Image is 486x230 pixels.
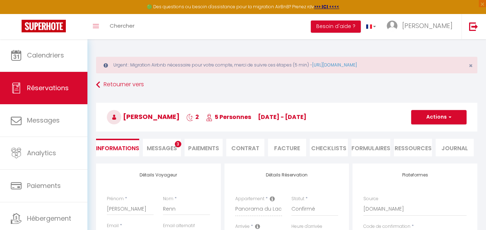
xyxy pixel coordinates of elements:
[235,172,339,178] h4: Détails Réservation
[402,21,453,30] span: [PERSON_NAME]
[27,214,71,223] span: Hébergement
[96,139,139,156] li: Informations
[311,20,361,33] button: Besoin d'aide ?
[469,63,473,69] button: Close
[381,14,462,39] a: ... [PERSON_NAME]
[312,62,357,68] a: [URL][DOMAIN_NAME]
[258,113,306,121] span: [DATE] - [DATE]
[411,110,467,124] button: Actions
[27,116,60,125] span: Messages
[291,195,304,202] label: Statut
[363,172,467,178] h4: Plateformes
[436,139,474,156] li: Journal
[310,139,348,156] li: CHECKLISTS
[107,172,210,178] h4: Détails Voyageur
[175,141,181,147] span: 3
[291,223,322,230] label: Heure d'arrivée
[107,222,119,229] label: Email
[314,4,339,10] a: >>> ICI <<<<
[27,83,69,92] span: Réservations
[363,223,410,230] label: Code de confirmation
[163,195,173,202] label: Nom
[96,57,477,73] div: Urgent : Migration Airbnb nécessaire pour votre compte, merci de suivre ces étapes (5 min) -
[226,139,264,156] li: Contrat
[235,223,250,230] label: Arrivée
[235,195,264,202] label: Appartement
[107,195,124,202] label: Prénom
[104,14,140,39] a: Chercher
[27,181,61,190] span: Paiements
[27,51,64,60] span: Calendriers
[469,22,478,31] img: logout
[163,222,195,229] label: Email alternatif
[206,113,251,121] span: 5 Personnes
[268,139,306,156] li: Facture
[110,22,135,29] span: Chercher
[351,139,390,156] li: FORMULAIRES
[387,20,398,31] img: ...
[394,139,432,156] li: Ressources
[27,148,56,157] span: Analytics
[185,139,223,156] li: Paiements
[186,113,199,121] span: 2
[107,112,180,121] span: [PERSON_NAME]
[469,61,473,70] span: ×
[96,78,477,91] a: Retourner vers
[363,195,378,202] label: Source
[22,20,66,32] img: Super Booking
[147,144,177,152] span: Messages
